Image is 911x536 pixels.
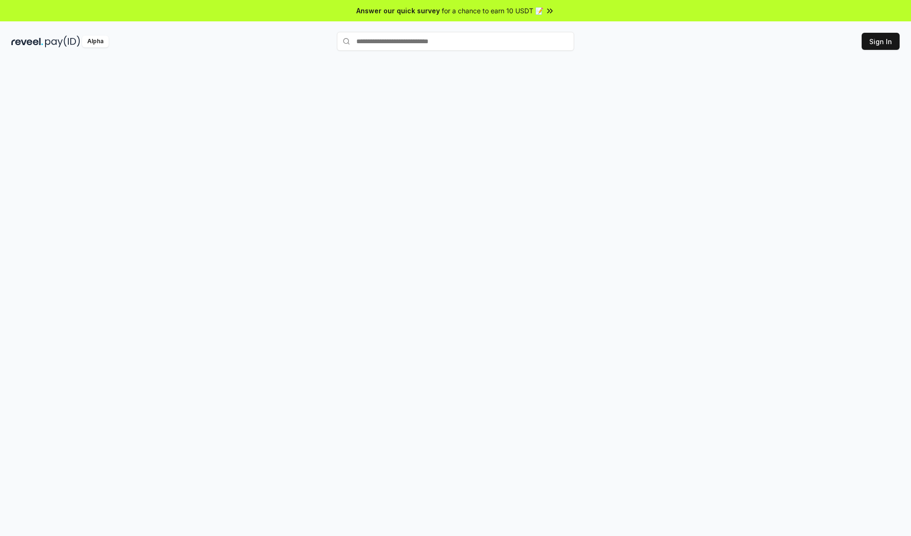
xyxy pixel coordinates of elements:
img: reveel_dark [11,36,43,47]
span: for a chance to earn 10 USDT 📝 [442,6,543,16]
div: Alpha [82,36,109,47]
img: pay_id [45,36,80,47]
span: Answer our quick survey [356,6,440,16]
button: Sign In [862,33,900,50]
